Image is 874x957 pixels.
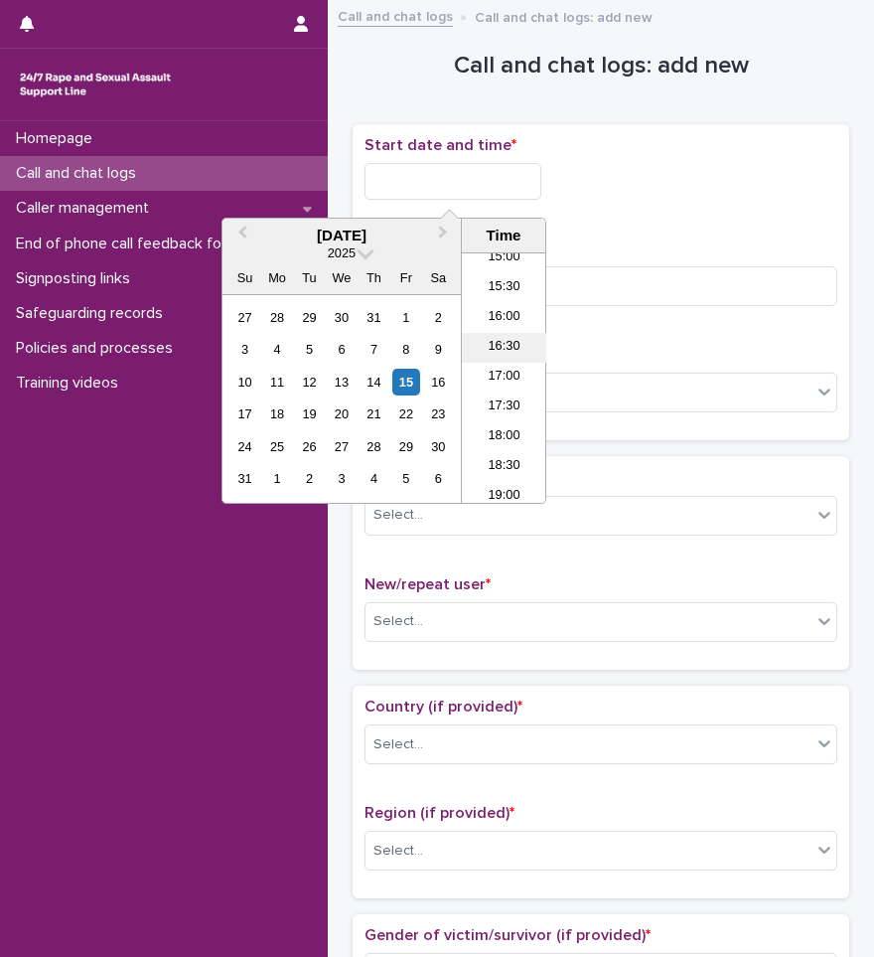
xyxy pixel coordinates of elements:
div: Choose Thursday, August 21st, 2025 [361,400,387,427]
div: Choose Monday, August 25th, 2025 [263,433,290,460]
div: Choose Friday, August 1st, 2025 [392,304,419,331]
li: 15:30 [462,273,546,303]
div: Choose Friday, August 29th, 2025 [392,433,419,460]
p: Policies and processes [8,339,189,358]
div: Choose Sunday, August 17th, 2025 [231,400,258,427]
a: Call and chat logs [338,4,453,27]
div: Choose Tuesday, August 26th, 2025 [296,433,323,460]
h1: Call and chat logs: add new [353,52,849,80]
div: [DATE] [222,227,461,244]
div: Choose Sunday, August 10th, 2025 [231,369,258,396]
div: Choose Sunday, July 27th, 2025 [231,304,258,331]
p: Training videos [8,374,134,393]
span: New/repeat user [364,576,491,592]
div: Choose Sunday, August 24th, 2025 [231,433,258,460]
div: Choose Wednesday, September 3rd, 2025 [328,465,355,492]
div: Choose Tuesday, August 12th, 2025 [296,369,323,396]
li: 17:00 [462,363,546,393]
img: rhQMoQhaT3yELyF149Cw [16,65,175,104]
div: Choose Tuesday, September 2nd, 2025 [296,465,323,492]
span: 2025 [328,245,356,260]
div: Choose Wednesday, August 6th, 2025 [328,336,355,363]
div: Select... [373,734,423,755]
div: Choose Thursday, July 31st, 2025 [361,304,387,331]
div: Choose Saturday, August 23rd, 2025 [425,400,452,427]
div: Time [467,227,540,244]
p: End of phone call feedback form [8,235,255,253]
p: Signposting links [8,269,146,288]
li: 17:30 [462,393,546,422]
div: Sa [425,264,452,291]
div: Choose Monday, August 4th, 2025 [263,336,290,363]
button: Previous Month [224,221,256,252]
div: Choose Wednesday, July 30th, 2025 [328,304,355,331]
div: Choose Tuesday, August 5th, 2025 [296,336,323,363]
div: Choose Saturday, September 6th, 2025 [425,465,452,492]
div: Choose Monday, August 11th, 2025 [263,369,290,396]
span: Start date and time [364,137,516,153]
li: 18:00 [462,422,546,452]
li: 16:00 [462,303,546,333]
div: Select... [373,841,423,862]
div: Choose Wednesday, August 20th, 2025 [328,400,355,427]
div: Th [361,264,387,291]
div: Choose Saturday, August 2nd, 2025 [425,304,452,331]
p: Safeguarding records [8,304,179,323]
div: Choose Friday, September 5th, 2025 [392,465,419,492]
div: Choose Thursday, September 4th, 2025 [361,465,387,492]
div: Choose Friday, August 8th, 2025 [392,336,419,363]
div: Choose Thursday, August 7th, 2025 [361,336,387,363]
div: Choose Monday, September 1st, 2025 [263,465,290,492]
span: Country (if provided) [364,699,522,715]
p: Homepage [8,129,108,148]
div: Choose Sunday, August 31st, 2025 [231,465,258,492]
li: 16:30 [462,333,546,363]
div: Choose Monday, August 18th, 2025 [263,400,290,427]
div: Tu [296,264,323,291]
div: Choose Friday, August 15th, 2025 [392,369,419,396]
li: 18:30 [462,452,546,482]
p: Call and chat logs [8,164,152,183]
li: 15:00 [462,243,546,273]
div: Su [231,264,258,291]
div: Choose Sunday, August 3rd, 2025 [231,336,258,363]
div: Choose Tuesday, August 19th, 2025 [296,400,323,427]
div: Choose Friday, August 22nd, 2025 [392,400,419,427]
div: Choose Saturday, August 16th, 2025 [425,369,452,396]
div: Choose Saturday, August 30th, 2025 [425,433,452,460]
div: Choose Wednesday, August 27th, 2025 [328,433,355,460]
div: month 2025-08 [228,301,454,495]
span: Region (if provided) [364,805,514,821]
div: We [328,264,355,291]
div: Choose Thursday, August 14th, 2025 [361,369,387,396]
div: Choose Saturday, August 9th, 2025 [425,336,452,363]
span: Gender of victim/survivor (if provided) [364,927,651,943]
div: Choose Thursday, August 28th, 2025 [361,433,387,460]
div: Choose Monday, July 28th, 2025 [263,304,290,331]
p: Call and chat logs: add new [475,5,653,27]
div: Choose Wednesday, August 13th, 2025 [328,369,355,396]
li: 19:00 [462,482,546,512]
div: Fr [392,264,419,291]
div: Select... [373,611,423,632]
div: Select... [373,505,423,526]
p: Caller management [8,199,165,218]
div: Choose Tuesday, July 29th, 2025 [296,304,323,331]
button: Next Month [429,221,461,252]
div: Mo [263,264,290,291]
